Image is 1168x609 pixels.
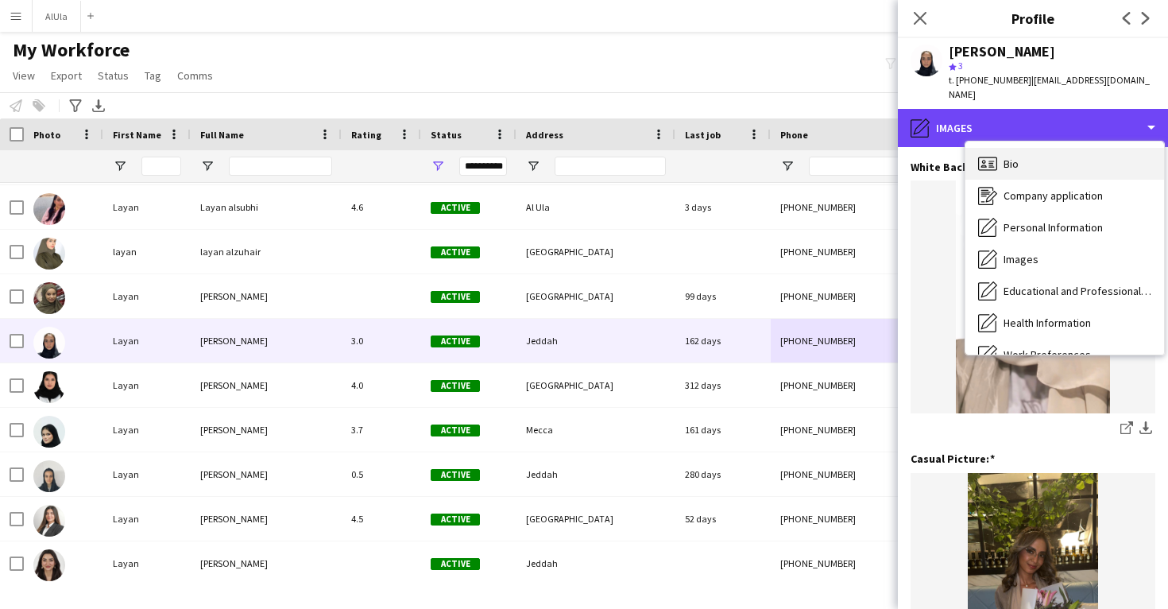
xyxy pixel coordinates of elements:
[965,148,1164,180] div: Bio
[780,159,795,173] button: Open Filter Menu
[13,38,130,62] span: My Workforce
[965,180,1164,211] div: Company application
[771,541,974,585] div: [PHONE_NUMBER]
[431,202,480,214] span: Active
[675,408,771,452] div: 161 days
[431,159,445,173] button: Open Filter Menu
[771,185,974,229] div: [PHONE_NUMBER]
[13,68,35,83] span: View
[113,159,127,173] button: Open Filter Menu
[431,291,480,303] span: Active
[526,557,558,569] span: Jeddah
[431,246,480,258] span: Active
[431,129,462,141] span: Status
[33,1,81,32] button: AlUla
[555,157,666,176] input: Address Filter Input
[33,371,65,403] img: Layan Fawaz
[431,380,480,392] span: Active
[200,468,268,480] span: [PERSON_NAME]
[809,157,965,176] input: Phone Filter Input
[898,109,1168,147] div: Images
[898,8,1168,29] h3: Profile
[526,246,613,258] span: [GEOGRAPHIC_DATA]
[431,469,480,481] span: Active
[103,274,191,318] div: Layan
[965,211,1164,243] div: Personal Information
[958,60,963,72] span: 3
[965,275,1164,307] div: Educational and Professional Background
[200,513,268,525] span: [PERSON_NAME]
[33,416,65,448] img: Layan Gurban
[51,68,82,83] span: Export
[675,319,771,363] div: 162 days
[342,452,421,496] div: 0.5
[91,65,135,86] a: Status
[342,319,421,363] div: 3.0
[145,68,161,83] span: Tag
[342,408,421,452] div: 3.7
[33,460,65,492] img: Layan Halabi
[98,68,129,83] span: Status
[103,452,191,496] div: Layan
[431,336,480,347] span: Active
[526,379,613,391] span: [GEOGRAPHIC_DATA]
[431,514,480,526] span: Active
[33,505,65,537] img: Layan Hassaniah
[171,65,219,86] a: Comms
[103,541,191,585] div: Layan
[33,327,65,359] img: Layan Farsi
[33,193,65,225] img: Layan alsubhi
[200,129,244,141] span: Full Name
[965,339,1164,370] div: Work Preferences
[675,497,771,541] div: 52 days
[526,424,553,436] span: Mecca
[103,319,191,363] div: Layan
[103,363,191,407] div: Layan
[911,180,1155,413] img: 8051B27C-6575-4018-95CF-58216964EA90.jpeg
[229,157,332,176] input: Full Name Filter Input
[965,243,1164,275] div: Images
[771,497,974,541] div: [PHONE_NUMBER]
[675,274,771,318] div: 99 days
[780,129,808,141] span: Phone
[685,129,721,141] span: Last job
[526,290,613,302] span: [GEOGRAPHIC_DATA]
[138,65,168,86] a: Tag
[33,238,65,270] img: layan alzuhair
[431,558,480,570] span: Active
[965,307,1164,339] div: Health Information
[200,379,268,391] span: [PERSON_NAME]
[66,96,85,115] app-action-btn: Advanced filters
[771,363,974,407] div: [PHONE_NUMBER]
[89,96,108,115] app-action-btn: Export XLSX
[771,319,974,363] div: [PHONE_NUMBER]
[200,290,268,302] span: [PERSON_NAME]
[33,549,65,581] img: Layan Haznawi
[200,246,261,258] span: layan alzuhair
[44,65,88,86] a: Export
[949,74,1150,100] span: | [EMAIL_ADDRESS][DOMAIN_NAME]
[675,452,771,496] div: 280 days
[113,129,161,141] span: First Name
[771,230,974,273] div: [PHONE_NUMBER]
[526,513,613,525] span: [GEOGRAPHIC_DATA]
[177,68,213,83] span: Comms
[526,129,563,141] span: Address
[6,65,41,86] a: View
[33,129,60,141] span: Photo
[200,557,268,569] span: [PERSON_NAME]
[911,452,995,466] h3: Casual Picture:
[1004,188,1103,203] span: Company application
[200,201,258,213] span: Layan alsubhi
[1004,252,1038,266] span: Images
[675,185,771,229] div: 3 days
[771,408,974,452] div: [PHONE_NUMBER]
[33,282,65,314] img: Layan Babkair
[1004,220,1103,235] span: Personal Information
[1004,347,1091,362] span: Work Preferences
[949,45,1055,59] div: [PERSON_NAME]
[103,230,191,273] div: layan
[103,185,191,229] div: Layan
[342,185,421,229] div: 4.6
[526,201,550,213] span: Al Ula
